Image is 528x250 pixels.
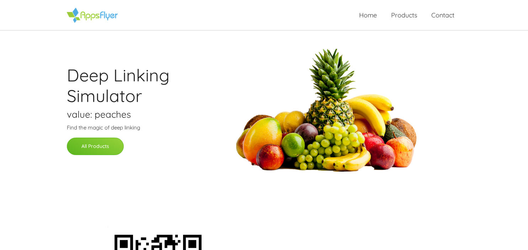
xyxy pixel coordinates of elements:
p: Find the magic of deep linking [67,123,225,132]
a: Home [352,4,384,27]
a: Contact [424,4,462,27]
a: Products [384,4,424,27]
a: All Products [67,138,124,155]
h3: value: peaches [67,109,225,120]
h1: Deep Linking Simulator [67,65,225,106]
img: AppsFlyer | Demo Site [67,8,118,23]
